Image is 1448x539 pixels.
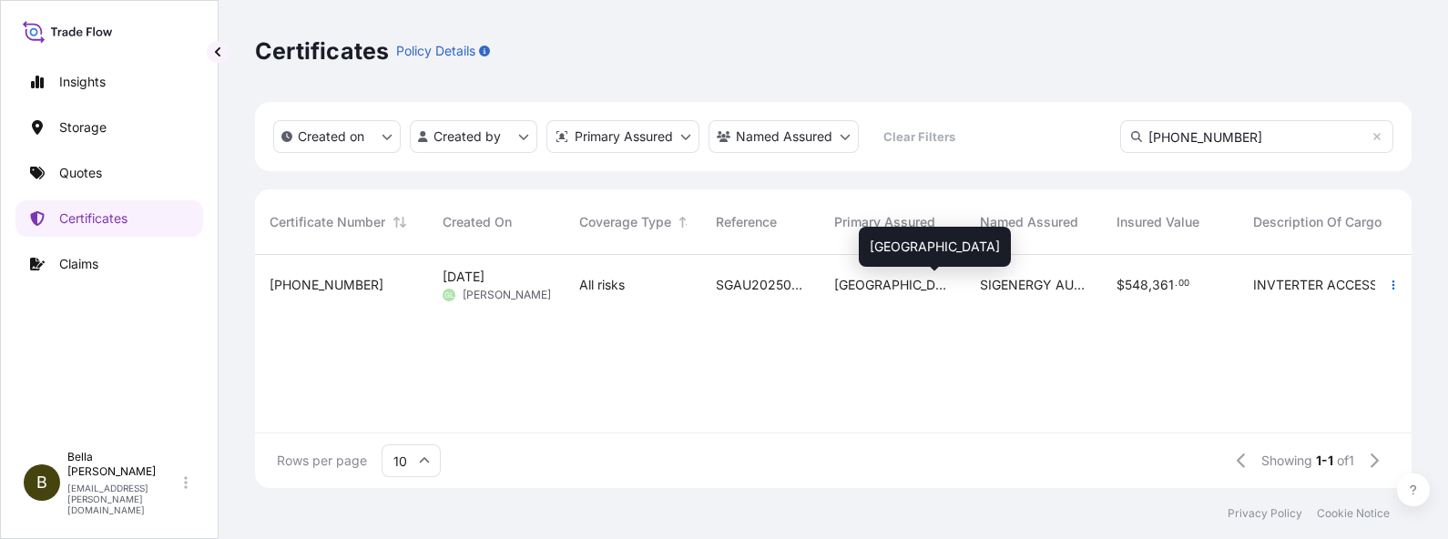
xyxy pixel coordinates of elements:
[433,127,501,146] p: Created by
[443,213,512,231] span: Created On
[410,120,537,153] button: createdBy Filter options
[1317,506,1390,521] a: Cookie Notice
[868,122,970,151] button: Clear Filters
[277,452,367,470] span: Rows per page
[1117,213,1199,231] span: Insured Value
[980,276,1087,294] span: SIGENERGY AUSTRALIA PTY LTD
[15,64,203,100] a: Insights
[546,120,699,153] button: distributor Filter options
[15,109,203,146] a: Storage
[443,268,484,286] span: [DATE]
[1337,452,1354,470] span: of 1
[579,213,671,231] span: Coverage Type
[59,209,127,228] p: Certificates
[389,211,411,233] button: Sort
[270,213,385,231] span: Certificate Number
[15,200,203,237] a: Certificates
[67,450,180,479] p: Bella [PERSON_NAME]
[1148,279,1152,291] span: ,
[67,483,180,515] p: [EMAIL_ADDRESS][PERSON_NAME][DOMAIN_NAME]
[980,213,1078,231] span: Named Assured
[59,118,107,137] p: Storage
[59,73,106,91] p: Insights
[716,213,777,231] span: Reference
[1228,506,1302,521] a: Privacy Policy
[1125,279,1148,291] span: 548
[834,213,935,231] span: Primary Assured
[1117,279,1125,291] span: $
[1253,213,1382,231] span: Description Of Cargo
[579,276,625,294] span: All risks
[675,211,697,233] button: Sort
[575,127,673,146] p: Primary Assured
[883,127,955,146] p: Clear Filters
[36,473,47,492] span: B
[870,238,1000,256] span: [GEOGRAPHIC_DATA]
[834,276,951,294] span: [GEOGRAPHIC_DATA]
[1120,120,1393,153] input: Search Certificate or Reference...
[1261,452,1312,470] span: Showing
[255,36,389,66] p: Certificates
[1253,276,1406,294] span: INVTERTER ACCESSARY DN 2025 09 12 007312 PO SBES 3026359
[59,255,98,273] p: Claims
[15,155,203,191] a: Quotes
[1175,280,1178,287] span: .
[463,288,551,302] span: [PERSON_NAME]
[1178,280,1189,287] span: 00
[709,120,859,153] button: cargoOwner Filter options
[270,276,383,294] span: [PHONE_NUMBER]
[59,164,102,182] p: Quotes
[444,286,454,304] span: GL
[298,127,364,146] p: Created on
[15,246,203,282] a: Claims
[1152,279,1174,291] span: 361
[1316,452,1333,470] span: 1-1
[273,120,401,153] button: createdOn Filter options
[736,127,832,146] p: Named Assured
[716,276,805,294] span: SGAU20250819048/ SXMRC25094954
[396,42,475,60] p: Policy Details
